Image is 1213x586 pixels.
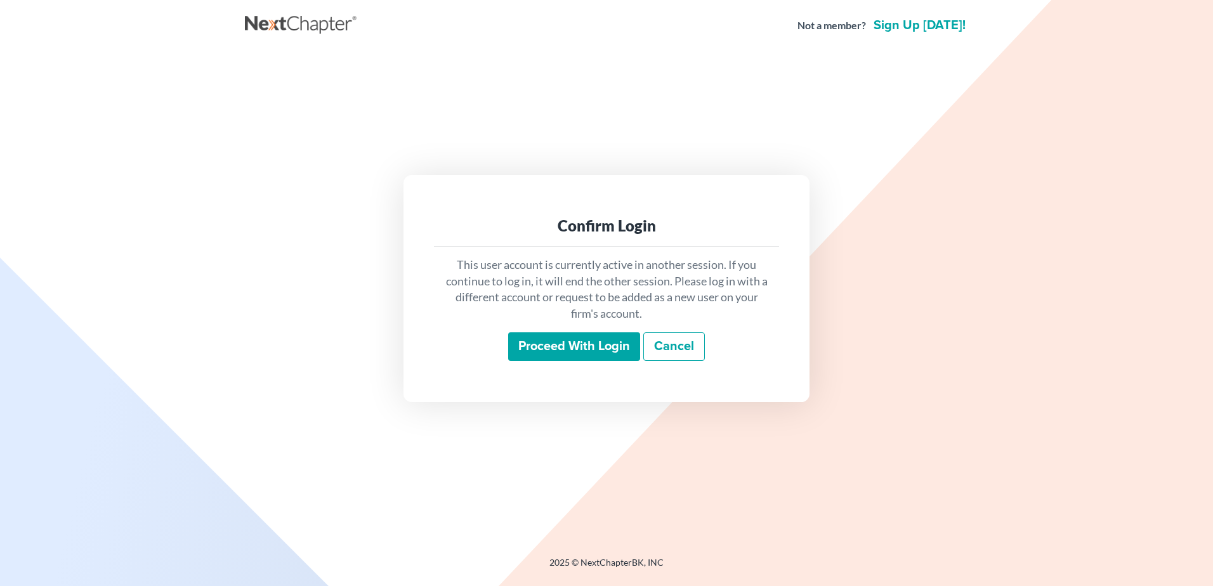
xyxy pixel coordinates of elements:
[871,19,968,32] a: Sign up [DATE]!
[245,556,968,579] div: 2025 © NextChapterBK, INC
[797,18,866,33] strong: Not a member?
[643,332,705,361] a: Cancel
[444,216,769,236] div: Confirm Login
[444,257,769,322] p: This user account is currently active in another session. If you continue to log in, it will end ...
[508,332,640,361] input: Proceed with login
